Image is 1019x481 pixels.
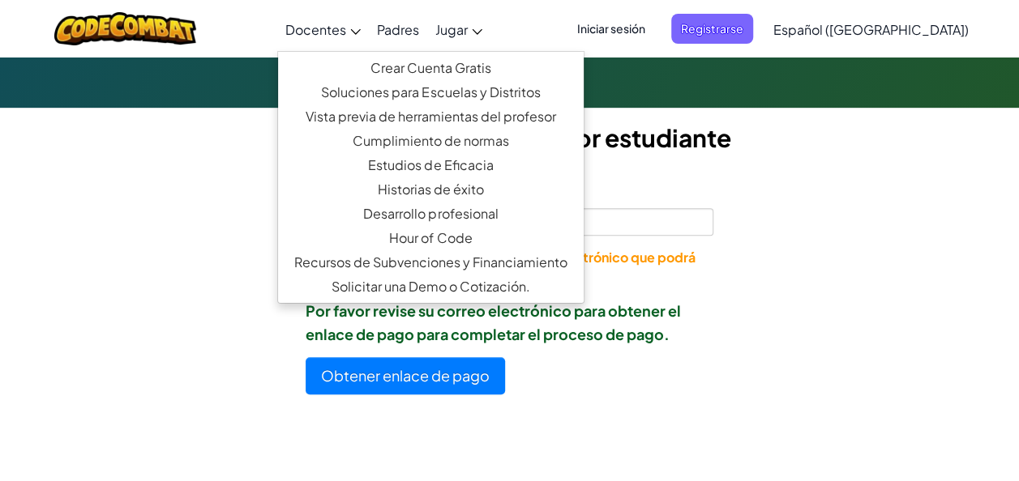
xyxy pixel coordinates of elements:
[278,104,584,129] a: Vista previa de herramientas del profesor
[54,12,196,45] img: CodeCombat logo
[765,7,977,51] a: Español ([GEOGRAPHIC_DATA])
[278,177,584,202] a: Historias de éxito
[278,202,584,226] a: Desarrollo profesional
[567,14,655,44] button: Iniciar sesión
[773,21,969,38] span: Español ([GEOGRAPHIC_DATA])
[278,250,584,275] a: Recursos de Subvenciones y Financiamiento
[671,14,753,44] button: Registrarse
[306,357,505,394] button: Obtener enlace de pago
[278,275,584,299] a: Solicitar una Demo o Cotización.
[306,299,713,346] p: Por favor revise su correo electrónico para obtener el enlace de pago para completar el proceso d...
[278,129,584,153] a: Cumplimiento de normas
[278,153,584,177] a: Estudios de Eficacia
[278,56,584,80] a: Crear Cuenta Gratis
[369,7,427,51] a: Padres
[435,21,468,38] span: Jugar
[427,7,490,51] a: Jugar
[278,226,584,250] a: Hour of Code
[278,80,584,104] a: Soluciones para Escuelas y Distritos
[285,21,346,38] span: Docentes
[277,7,369,51] a: Docentes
